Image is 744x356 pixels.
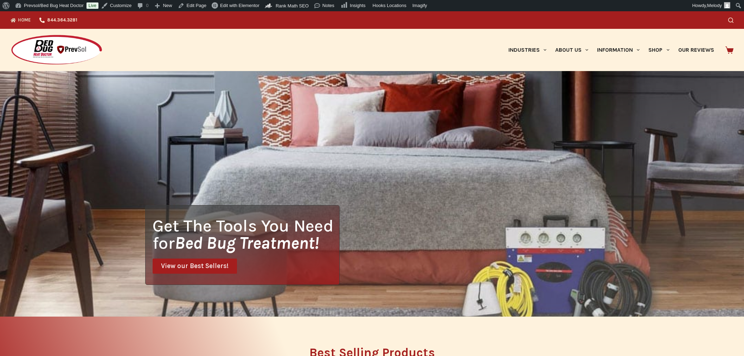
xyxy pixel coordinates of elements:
a: 844.364.3281 [35,11,82,29]
a: About Us [551,29,592,71]
a: Home [11,11,35,29]
button: Search [728,18,733,23]
span: Melody [707,3,722,8]
img: Prevsol/Bed Bug Heat Doctor [11,34,103,66]
nav: Primary [504,29,718,71]
span: Rank Math SEO [276,3,309,8]
a: Our Reviews [674,29,718,71]
nav: Top Menu [11,11,82,29]
span: Insights [350,3,366,8]
a: Shop [644,29,674,71]
span: Edit with Elementor [220,3,259,8]
a: Industries [504,29,551,71]
a: View our Best Sellers! [153,259,237,274]
a: Live [86,2,98,9]
a: Information [593,29,644,71]
h1: Get The Tools You Need for [153,217,339,252]
span: View our Best Sellers! [161,263,229,269]
i: Bed Bug Treatment! [175,233,319,253]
